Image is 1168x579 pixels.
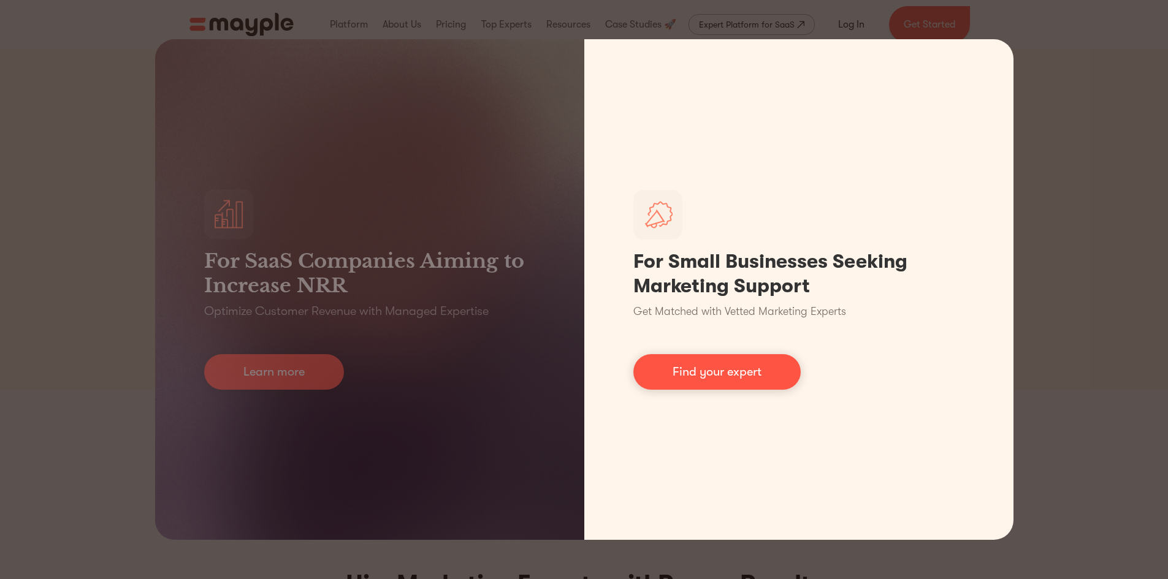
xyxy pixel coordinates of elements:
a: Find your expert [633,354,801,390]
h1: For Small Businesses Seeking Marketing Support [633,249,964,298]
h3: For SaaS Companies Aiming to Increase NRR [204,249,535,298]
p: Optimize Customer Revenue with Managed Expertise [204,303,489,320]
p: Get Matched with Vetted Marketing Experts [633,303,846,320]
a: Learn more [204,354,344,390]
